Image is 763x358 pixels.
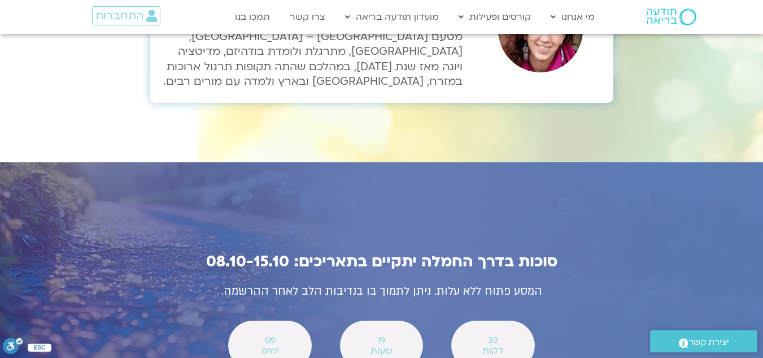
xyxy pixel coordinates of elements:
[466,335,520,346] span: 32
[453,6,537,28] a: קורסים ופעילות
[355,346,408,356] span: שעות
[92,6,160,25] a: התחברות
[243,346,297,356] span: ימים
[466,346,520,356] span: דקות
[339,6,444,28] a: מועדון תודעה בריאה
[133,282,630,301] p: המסע פתוח ללא עלות. ניתן לתמוך בו בנדיבות הלב לאחר ההרשמה.
[229,6,276,28] a: תמכו בנו
[95,10,143,22] span: התחברות
[284,6,331,28] a: צרו קשר
[688,335,729,350] span: יצירת קשר
[355,335,408,346] span: 19
[647,8,696,25] img: תודעה בריאה
[650,330,757,352] a: יצירת קשר
[243,335,297,346] span: 09
[545,6,600,28] a: מי אנחנו
[133,253,630,270] h2: סוכות בדרך החמלה יתקיים בתאריכים: 08.10-15.10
